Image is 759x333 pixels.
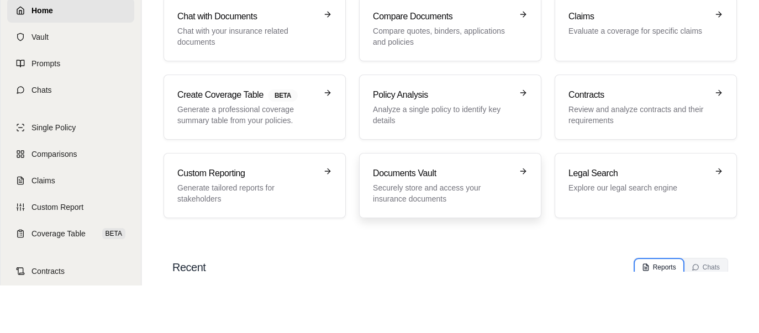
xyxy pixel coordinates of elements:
[7,195,134,219] a: Custom Report
[568,10,708,23] h3: Claims
[7,221,134,246] a: Coverage TableBETA
[568,25,708,36] p: Evaluate a coverage for specific claims
[359,75,541,140] a: Policy AnalysisAnalyze a single policy to identify key details
[373,182,512,204] p: Securely store and access your insurance documents
[7,168,134,193] a: Claims
[268,89,298,102] span: BETA
[685,260,726,275] button: Chats
[31,149,77,160] span: Comparisons
[568,182,708,193] p: Explore our legal search engine
[177,182,317,204] p: Generate tailored reports for stakeholders
[177,104,317,126] p: Generate a professional coverage summary table from your policies.
[7,78,134,102] a: Chats
[31,31,49,43] span: Vault
[177,167,317,180] h3: Custom Reporting
[7,51,134,76] a: Prompts
[7,142,134,166] a: Comparisons
[177,25,317,47] p: Chat with your insurance related documents
[177,10,317,23] h3: Chat with Documents
[568,104,708,126] p: Review and analyze contracts and their requirements
[31,84,52,96] span: Chats
[373,25,512,47] p: Compare quotes, binders, applications and policies
[31,122,76,133] span: Single Policy
[31,58,60,69] span: Prompts
[31,175,55,186] span: Claims
[555,153,737,218] a: Legal SearchExplore our legal search engine
[555,75,737,140] a: ContractsReview and analyze contracts and their requirements
[31,266,65,277] span: Contracts
[359,153,541,218] a: Documents VaultSecurely store and access your insurance documents
[164,75,346,140] a: Create Coverage TableBETAGenerate a professional coverage summary table from your policies.
[7,115,134,140] a: Single Policy
[31,202,83,213] span: Custom Report
[642,263,676,272] div: Reports
[7,25,134,49] a: Vault
[568,167,708,180] h3: Legal Search
[177,88,317,102] h3: Create Coverage Table
[373,167,512,180] h3: Documents Vault
[7,259,134,283] a: Contracts
[31,5,53,16] span: Home
[31,228,86,239] span: Coverage Table
[373,10,512,23] h3: Compare Documents
[692,263,720,272] div: Chats
[568,88,708,102] h3: Contracts
[635,260,683,275] button: Reports
[164,153,346,218] a: Custom ReportingGenerate tailored reports for stakeholders
[373,88,512,102] h3: Policy Analysis
[172,260,205,275] h2: Recent
[102,228,125,239] span: BETA
[373,104,512,126] p: Analyze a single policy to identify key details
